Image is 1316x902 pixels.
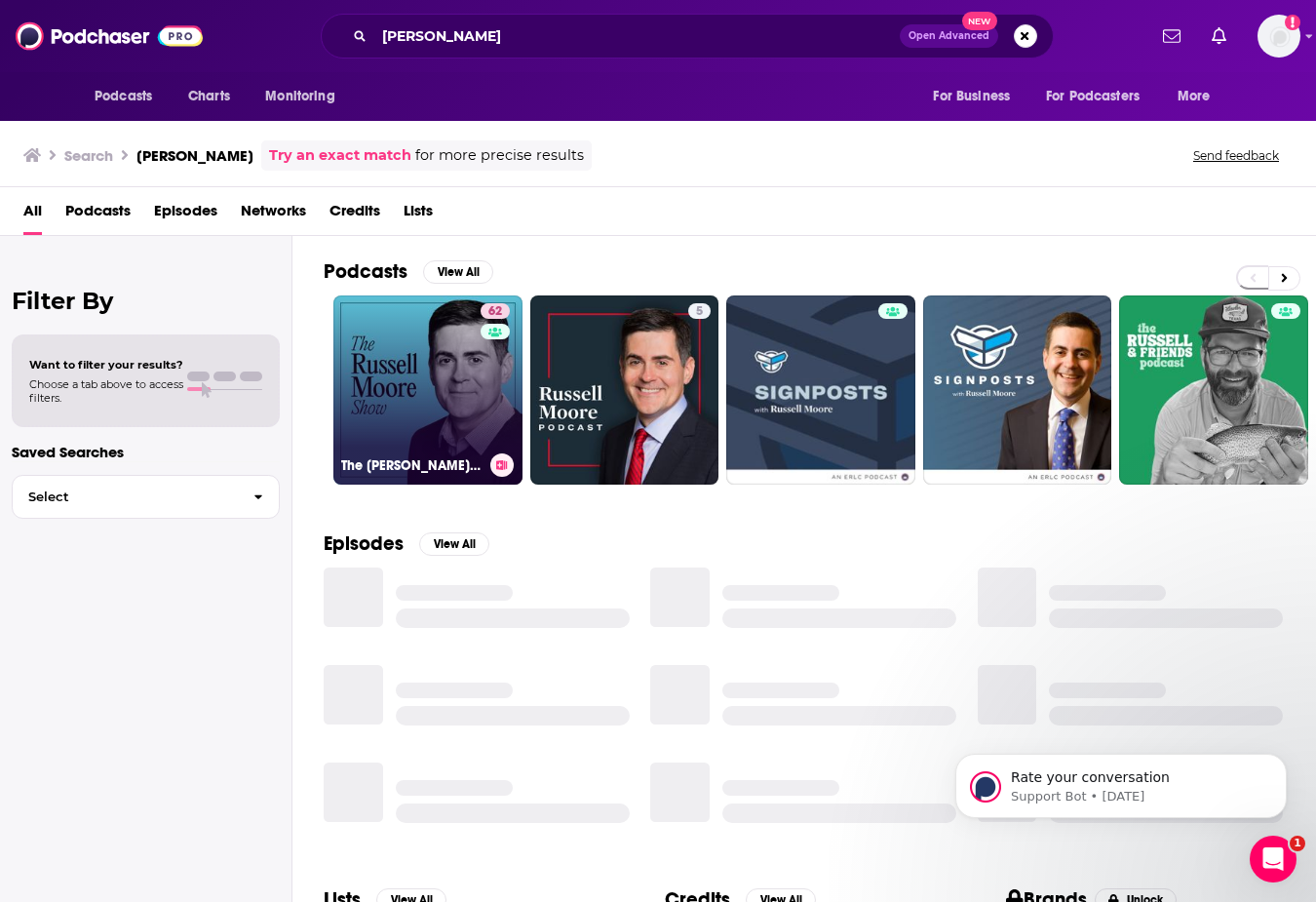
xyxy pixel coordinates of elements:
a: 5 [530,295,719,485]
span: New [962,12,997,30]
h3: The [PERSON_NAME] Show [341,457,483,474]
a: Podcasts [65,195,131,235]
div: Search podcasts, credits, & more... [321,14,1054,59]
button: Send feedback [1187,147,1285,164]
h2: Podcasts [324,259,407,284]
h2: Episodes [324,531,404,556]
a: Show notifications dropdown [1204,20,1234,53]
a: 5 [688,303,711,319]
a: Networks [241,195,306,235]
span: Logged in as shcarlos [1258,15,1300,58]
button: open menu [1164,78,1235,115]
span: For Business [933,83,1010,110]
a: Lists [404,195,433,235]
button: Select [12,475,280,519]
svg: Add a profile image [1285,15,1300,30]
span: Monitoring [265,83,334,110]
span: 1 [1290,836,1305,851]
a: Episodes [154,195,217,235]
a: Charts [175,78,242,115]
button: Open AdvancedNew [900,24,998,48]
button: View All [419,532,489,556]
a: PodcastsView All [324,259,493,284]
img: User Profile [1258,15,1300,58]
a: Credits [329,195,380,235]
span: Want to filter your results? [29,358,183,372]
button: open menu [81,78,177,115]
span: More [1178,83,1211,110]
span: 5 [696,302,703,322]
h3: [PERSON_NAME] [136,146,253,165]
h3: Search [64,146,113,165]
a: 62 [481,303,510,319]
iframe: Intercom notifications message [926,713,1316,849]
h2: Filter By [12,287,280,315]
a: All [23,195,42,235]
span: For Podcasters [1046,83,1140,110]
input: Search podcasts, credits, & more... [374,20,900,52]
button: Show profile menu [1258,15,1300,58]
button: open menu [1033,78,1168,115]
a: Show notifications dropdown [1155,20,1188,53]
button: View All [423,260,493,284]
a: EpisodesView All [324,531,489,556]
span: Podcasts [95,83,152,110]
a: Try an exact match [269,144,411,167]
button: open menu [919,78,1034,115]
p: Saved Searches [12,443,280,461]
span: Select [13,490,238,503]
iframe: Intercom live chat [1250,836,1297,882]
img: Podchaser - Follow, Share and Rate Podcasts [16,18,203,55]
button: open menu [252,78,360,115]
span: Open Advanced [909,31,989,41]
span: for more precise results [415,144,584,167]
span: Choose a tab above to access filters. [29,377,183,405]
span: 62 [488,302,502,322]
span: Charts [188,83,230,110]
a: 62The [PERSON_NAME] Show [333,295,523,485]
